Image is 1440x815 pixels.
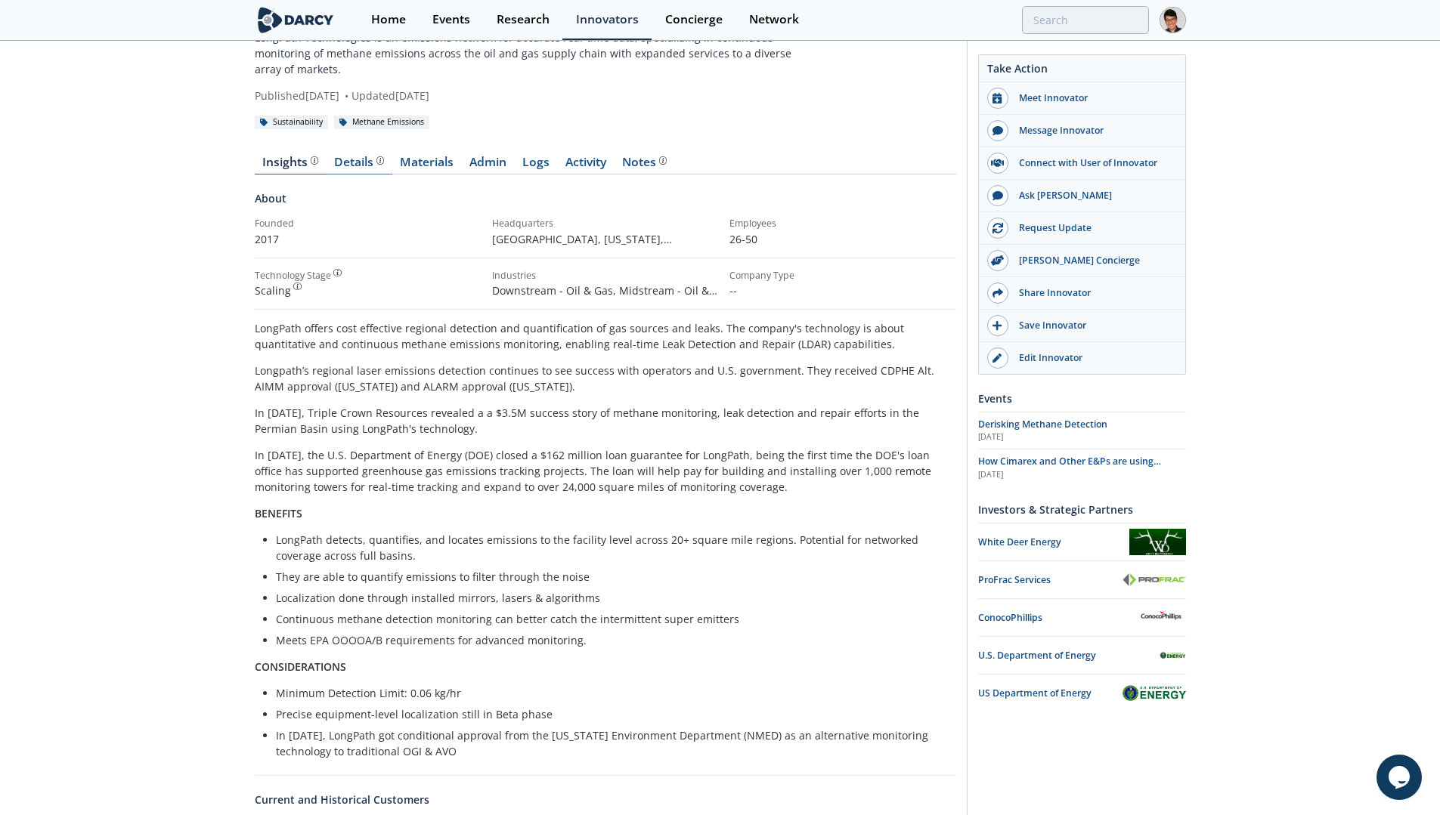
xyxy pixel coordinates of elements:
div: Take Action [979,60,1185,82]
li: Continuous methane detection monitoring can better catch the intermittent super emitters [276,611,946,627]
a: ProFrac Services ProFrac Services [978,566,1186,593]
img: information.svg [293,282,302,291]
a: How Cimarex and Other E&Ps are using LongPath Continuous Monitoring to Rapidly Identify and Quant... [978,455,1186,480]
p: In [DATE], Triple Crown Resources revealed a a $3.5M success story of methane monitoring, leak de... [255,405,956,437]
a: White Deer Energy White Deer Energy [978,529,1186,555]
div: Ask [PERSON_NAME] [1008,189,1178,202]
div: Notes [622,156,667,168]
p: LongPath offers cost effective regional detection and quantification of gas sources and leaks. Th... [255,320,956,352]
p: 26-50 [729,231,956,247]
img: Profile [1160,7,1186,33]
img: logo-wide.svg [255,7,337,33]
li: Meets EPA OOOOA/B requirements for advanced monitoring. [276,632,946,648]
a: Admin [462,156,515,174]
div: Research [497,14,550,26]
li: Precise equipment-level localization still in Beta phase [276,706,946,722]
p: [GEOGRAPHIC_DATA], [US_STATE] , [GEOGRAPHIC_DATA] [492,231,719,247]
div: White Deer Energy [978,536,1129,549]
a: Logs [515,156,558,174]
p: LongPath Technologies is an emissions network for accurate real-time data, specializing in contin... [255,29,795,77]
li: Localization done through installed mirrors, lasers & algorithms [276,590,946,606]
a: Insights [255,156,327,174]
img: US Department of Energy [1123,685,1186,701]
div: Share Innovator [1008,286,1178,300]
div: Message Innovator [1008,124,1178,137]
div: Connect with User of Innovator [1008,156,1178,170]
div: Sustainability [255,116,329,129]
button: Save Innovator [979,310,1185,342]
div: Technology Stage [255,269,331,282]
a: ConocoPhillips ConocoPhillips [978,604,1186,631]
div: [PERSON_NAME] Concierge [1008,254,1178,267]
div: ConocoPhillips [978,611,1138,625]
span: Downstream - Oil & Gas, Midstream - Oil & Gas, Upstream - Oil & Gas [492,283,717,313]
p: Longpath’s regional laser emissions detection continues to see success with operators and U.S. go... [255,363,956,394]
img: U.S. Department of Energy [1160,642,1186,668]
div: Request Update [1008,221,1178,235]
div: Concierge [665,14,723,26]
a: Edit Innovator [979,342,1185,374]
a: Details [327,156,392,174]
div: Published [DATE] Updated [DATE] [255,88,795,103]
div: U.S. Department of Energy [978,649,1160,662]
li: Minimum Detection Limit: 0.06 kg/hr [276,685,946,701]
a: Activity [558,156,615,174]
div: Home [371,14,406,26]
a: Notes [615,156,675,174]
div: Headquarters [492,217,719,230]
img: ConocoPhillips [1138,604,1186,631]
div: Edit Innovator [1008,351,1178,365]
span: • [342,88,351,103]
img: White Deer Energy [1129,529,1186,555]
strong: CONSIDERATIONS [255,659,346,674]
a: Current and Historical Customers [255,792,956,807]
div: Details [334,156,384,168]
p: In [DATE], the U.S. Department of Energy (DOE) closed a $162 million loan guarantee for LongPath,... [255,447,956,495]
strong: BENEFITS [255,506,302,520]
div: Company Type [729,269,956,282]
div: ProFrac Services [978,573,1123,587]
a: U.S. Department of Energy U.S. Department of Energy [978,642,1186,668]
span: How Cimarex and Other E&Ps are using LongPath Continuous Monitoring to Rapidly Identify and Quant... [978,455,1172,495]
div: Events [978,385,1186,412]
div: [DATE] [978,469,1186,481]
div: Founded [255,217,482,230]
a: US Department of Energy US Department of Energy [978,680,1186,706]
div: [DATE] [978,431,1186,443]
div: US Department of Energy [978,687,1123,700]
div: Industries [492,269,719,282]
div: Innovators [576,14,639,26]
p: 2017 [255,231,482,247]
img: information.svg [311,156,319,165]
div: Save Innovator [1008,319,1178,332]
div: Events [432,14,470,26]
img: information.svg [659,156,667,165]
div: About [255,190,956,217]
div: Scaling [255,282,482,298]
li: They are able to quantify emissions to filter through the noise [276,569,946,585]
img: information.svg [376,156,385,165]
img: ProFrac Services [1123,573,1186,586]
p: -- [729,282,956,298]
div: Network [749,14,799,26]
div: Meet Innovator [1008,91,1178,105]
li: LongPath detects, quantifies, and locates emissions to the facility level across 20+ square mile ... [276,532,946,563]
div: Investors & Strategic Partners [978,496,1186,523]
a: Materials [392,156,462,174]
li: In [DATE], LongPath got conditional approval from the [US_STATE] Environment Department (NMED) as... [276,727,946,759]
div: Methane Emissions [334,116,430,129]
input: Advanced Search [1022,6,1149,34]
div: Insights [262,156,318,168]
img: information.svg [333,269,342,277]
iframe: chat widget [1377,755,1425,800]
span: Derisking Methane Detection [978,418,1107,431]
a: Derisking Methane Detection [DATE] [978,418,1186,443]
div: Employees [729,217,956,230]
